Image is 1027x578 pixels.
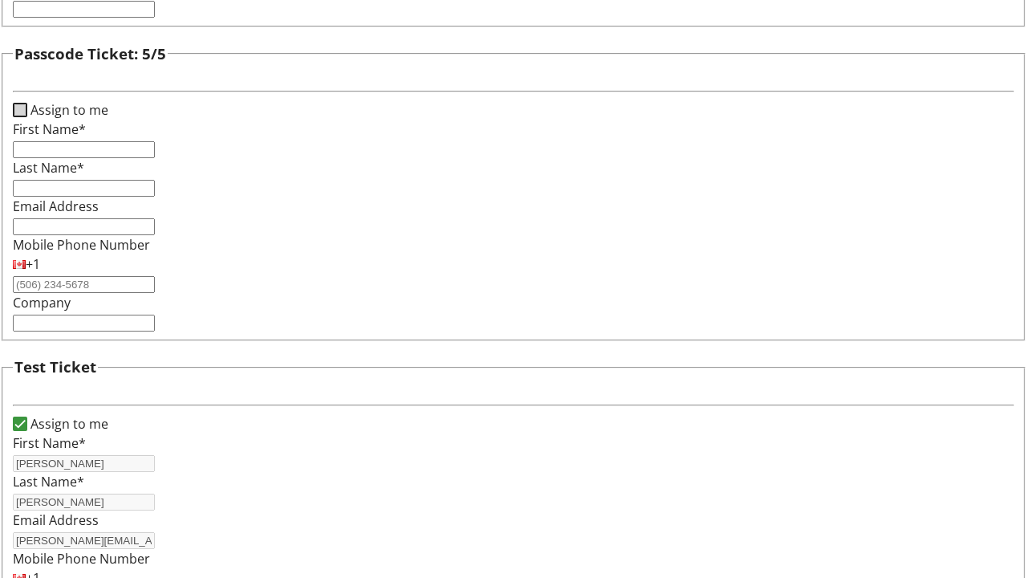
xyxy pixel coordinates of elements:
[14,356,96,378] h3: Test Ticket
[13,294,71,311] label: Company
[27,414,108,433] label: Assign to me
[27,100,108,120] label: Assign to me
[13,473,84,490] label: Last Name*
[13,159,84,177] label: Last Name*
[13,434,86,452] label: First Name*
[13,511,99,529] label: Email Address
[13,120,86,138] label: First Name*
[13,550,150,568] label: Mobile Phone Number
[13,197,99,215] label: Email Address
[13,236,150,254] label: Mobile Phone Number
[13,276,155,293] input: (506) 234-5678
[14,43,166,65] h3: Passcode Ticket: 5/5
